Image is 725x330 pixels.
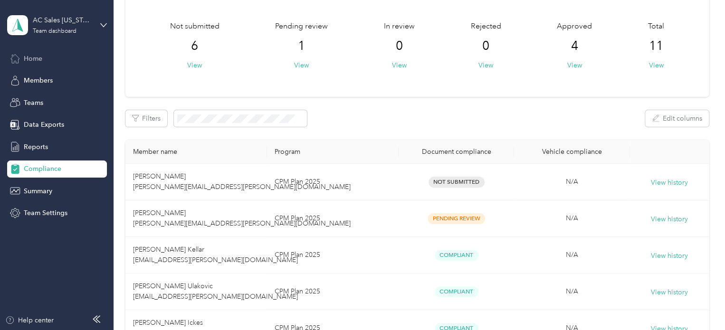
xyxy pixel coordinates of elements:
button: View [187,60,202,70]
div: AC Sales [US_STATE] 01 US01-AC-D50011-CC13600 ([PERSON_NAME]) [33,15,92,25]
button: View history [651,251,688,261]
td: CPM Plan 2025 [267,237,399,273]
span: [PERSON_NAME] Ulakovic [EMAIL_ADDRESS][PERSON_NAME][DOMAIN_NAME] [133,282,298,301]
span: Compliant [435,286,478,297]
span: Home [24,54,42,64]
span: Not Submitted [429,177,485,188]
button: View history [651,214,688,225]
th: Member name [125,140,267,164]
div: Team dashboard [33,28,76,34]
button: View [392,60,407,70]
span: 0 [482,38,489,54]
td: CPM Plan 2025 [267,164,399,200]
span: Approved [557,21,592,32]
span: Reports [24,142,48,152]
button: Filters [125,110,167,127]
span: [PERSON_NAME] [PERSON_NAME][EMAIL_ADDRESS][PERSON_NAME][DOMAIN_NAME] [133,172,351,191]
td: CPM Plan 2025 [267,200,399,237]
span: N/A [566,287,578,295]
button: View [478,60,493,70]
span: Pending review [275,21,328,32]
span: N/A [566,251,578,259]
span: 0 [396,38,403,54]
span: 11 [649,38,663,54]
span: Members [24,75,53,85]
span: Total [648,21,664,32]
span: Pending Review [428,213,485,224]
span: In review [384,21,415,32]
span: Team Settings [24,208,67,218]
button: View [567,60,582,70]
span: Not submitted [170,21,219,32]
div: Document compliance [406,148,506,156]
span: 4 [571,38,578,54]
button: View [649,60,663,70]
span: Compliant [435,250,478,261]
span: Rejected [470,21,501,32]
th: Program [267,140,399,164]
button: Help center [5,315,54,325]
span: N/A [566,214,578,222]
iframe: Everlance-gr Chat Button Frame [672,277,725,330]
span: [PERSON_NAME] [PERSON_NAME][EMAIL_ADDRESS][PERSON_NAME][DOMAIN_NAME] [133,209,351,227]
span: [PERSON_NAME] Kellar [EMAIL_ADDRESS][PERSON_NAME][DOMAIN_NAME] [133,245,298,264]
span: Teams [24,98,43,108]
button: View history [651,178,688,188]
span: Summary [24,186,52,196]
button: View history [651,287,688,298]
td: CPM Plan 2025 [267,273,399,310]
span: 1 [298,38,305,54]
span: Compliance [24,164,61,174]
span: Data Exports [24,120,64,130]
button: View [294,60,309,70]
div: Vehicle compliance [522,148,622,156]
span: 6 [191,38,198,54]
button: Edit columns [645,110,709,127]
span: N/A [566,178,578,186]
